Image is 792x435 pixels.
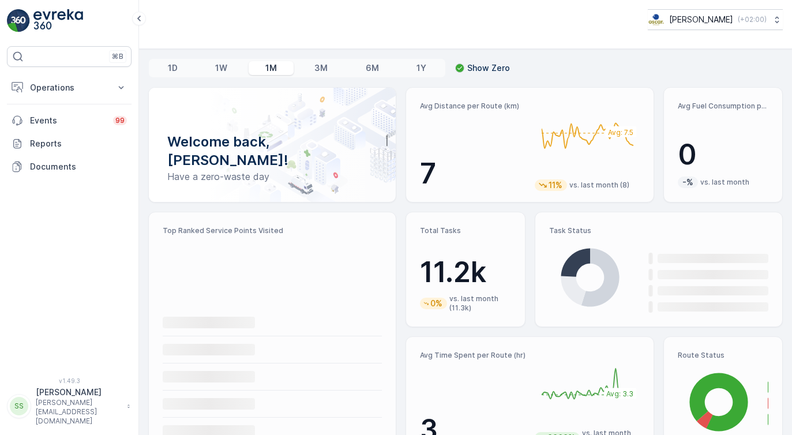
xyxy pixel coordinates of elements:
[678,102,768,111] p: Avg Fuel Consumption per Route (lt)
[420,156,525,191] p: 7
[30,161,127,172] p: Documents
[467,62,510,74] p: Show Zero
[30,138,127,149] p: Reports
[36,398,121,426] p: [PERSON_NAME][EMAIL_ADDRESS][DOMAIN_NAME]
[547,179,564,191] p: 11%
[115,116,125,125] p: 99
[33,9,83,32] img: logo_light-DOdMpM7g.png
[648,9,783,30] button: [PERSON_NAME](+02:00)
[30,82,108,93] p: Operations
[7,132,132,155] a: Reports
[738,15,767,24] p: ( +02:00 )
[366,62,379,74] p: 6M
[549,226,768,235] p: Task Status
[163,226,382,235] p: Top Ranked Service Points Visited
[700,178,749,187] p: vs. last month
[7,109,132,132] a: Events99
[429,298,444,309] p: 0%
[30,115,106,126] p: Events
[420,255,511,290] p: 11.2k
[678,137,768,172] p: 0
[167,133,377,170] p: Welcome back, [PERSON_NAME]!
[449,294,511,313] p: vs. last month (11.3k)
[420,351,526,360] p: Avg Time Spent per Route (hr)
[678,351,768,360] p: Route Status
[314,62,328,74] p: 3M
[569,181,629,190] p: vs. last month (8)
[167,170,377,183] p: Have a zero-waste day
[10,397,28,415] div: SS
[669,14,733,25] p: [PERSON_NAME]
[7,155,132,178] a: Documents
[7,76,132,99] button: Operations
[416,62,426,74] p: 1Y
[681,177,695,188] p: -%
[265,62,277,74] p: 1M
[648,13,665,26] img: basis-logo_rgb2x.png
[112,52,123,61] p: ⌘B
[168,62,178,74] p: 1D
[215,62,227,74] p: 1W
[36,387,121,398] p: [PERSON_NAME]
[420,226,511,235] p: Total Tasks
[7,9,30,32] img: logo
[7,387,132,426] button: SS[PERSON_NAME][PERSON_NAME][EMAIL_ADDRESS][DOMAIN_NAME]
[420,102,525,111] p: Avg Distance per Route (km)
[7,377,132,384] span: v 1.49.3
